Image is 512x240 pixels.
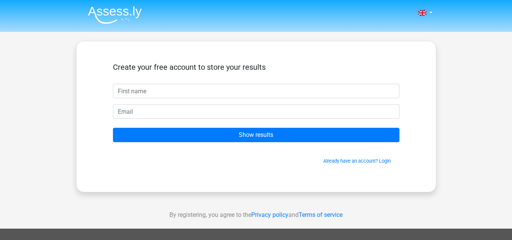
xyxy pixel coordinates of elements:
[88,6,142,24] img: Assessly
[113,128,399,142] input: Show results
[323,158,391,164] a: Already have an account? Login
[113,63,399,72] h5: Create your free account to store your results
[299,211,343,218] a: Terms of service
[113,84,399,98] input: First name
[113,104,399,119] input: Email
[251,211,288,218] a: Privacy policy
